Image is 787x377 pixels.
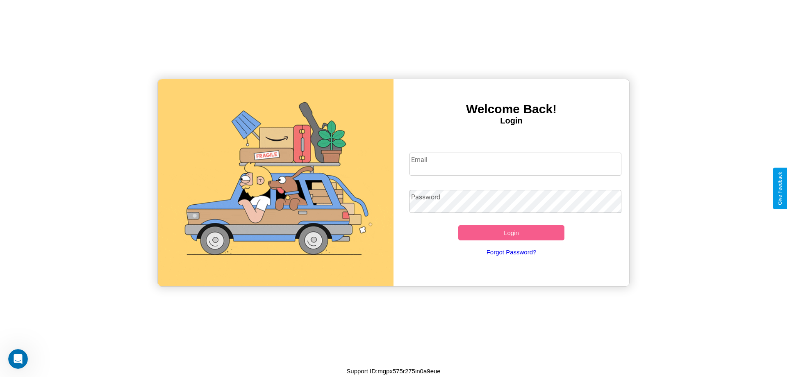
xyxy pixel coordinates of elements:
[8,349,28,369] iframe: Intercom live chat
[158,79,393,286] img: gif
[777,172,783,205] div: Give Feedback
[393,116,629,126] h4: Login
[346,366,440,377] p: Support ID: mgpx575r275in0a9eue
[393,102,629,116] h3: Welcome Back!
[405,240,618,264] a: Forgot Password?
[458,225,564,240] button: Login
